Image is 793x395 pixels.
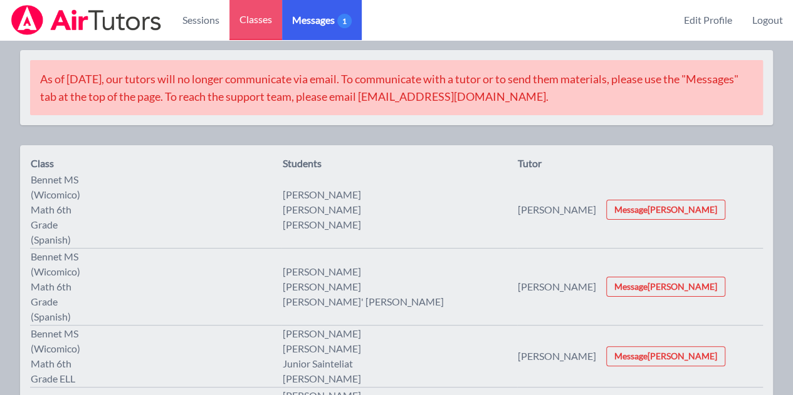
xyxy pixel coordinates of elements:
[282,326,360,341] li: [PERSON_NAME]
[10,5,162,35] img: Airtutors Logo
[30,155,281,172] th: Class
[282,294,443,309] li: [PERSON_NAME]' [PERSON_NAME]
[282,264,443,279] li: [PERSON_NAME]
[292,13,352,28] span: Messages
[606,200,725,220] button: Message[PERSON_NAME]
[282,371,360,386] li: [PERSON_NAME]
[282,341,360,356] li: [PERSON_NAME]
[281,155,517,172] th: Students
[31,249,93,324] div: Bennet MS (Wicomico) Math 6th Grade (Spanish)
[337,14,352,28] span: 1
[606,346,725,366] button: Message[PERSON_NAME]
[517,155,763,172] th: Tutor
[606,277,725,297] button: Message[PERSON_NAME]
[518,349,596,364] div: [PERSON_NAME]
[518,279,596,294] div: [PERSON_NAME]
[518,202,596,217] div: [PERSON_NAME]
[282,217,360,232] li: [PERSON_NAME]
[30,60,763,115] div: As of [DATE], our tutors will no longer communicate via email. To communicate with a tutor or to ...
[31,326,93,386] div: Bennet MS (Wicomico) Math 6th Grade ELL
[282,356,360,371] li: Junior Sainteliat
[282,187,360,202] li: [PERSON_NAME]
[31,172,93,247] div: Bennet MS (Wicomico) Math 6th Grade (Spanish)
[282,279,443,294] li: [PERSON_NAME]
[282,202,360,217] li: [PERSON_NAME]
